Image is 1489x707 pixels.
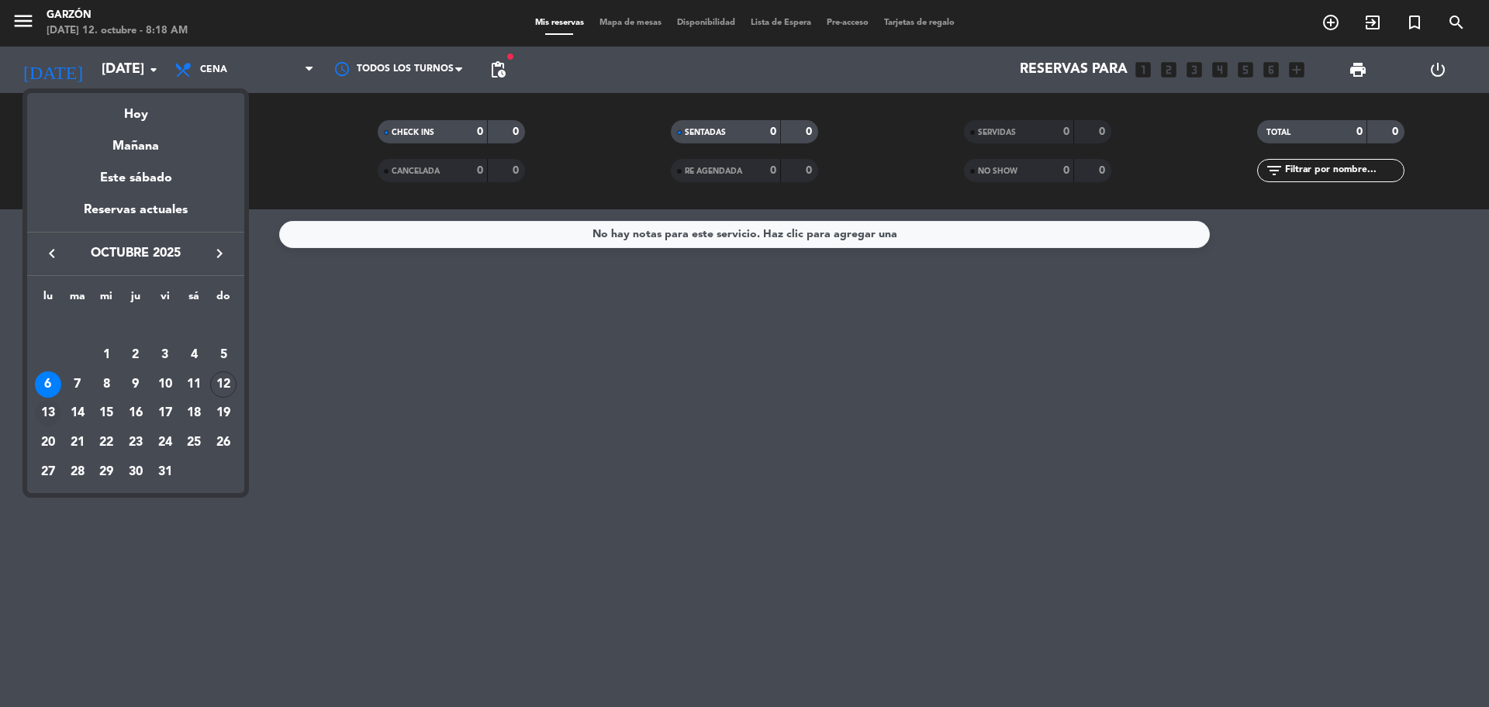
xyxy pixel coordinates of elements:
td: 7 de octubre de 2025 [63,370,92,399]
div: Reservas actuales [27,200,244,232]
th: martes [63,288,92,312]
div: 22 [93,429,119,456]
div: 30 [123,459,149,485]
td: 11 de octubre de 2025 [180,370,209,399]
div: 27 [35,459,61,485]
td: 2 de octubre de 2025 [121,340,150,370]
span: octubre 2025 [66,243,206,264]
td: 17 de octubre de 2025 [150,398,180,428]
button: keyboard_arrow_left [38,243,66,264]
td: OCT. [33,311,238,340]
td: 16 de octubre de 2025 [121,398,150,428]
div: 3 [152,342,178,368]
div: 28 [64,459,91,485]
div: 11 [181,371,207,398]
div: 14 [64,400,91,426]
div: 6 [35,371,61,398]
th: lunes [33,288,63,312]
td: 8 de octubre de 2025 [92,370,121,399]
td: 30 de octubre de 2025 [121,457,150,487]
div: 18 [181,400,207,426]
td: 28 de octubre de 2025 [63,457,92,487]
div: 9 [123,371,149,398]
i: keyboard_arrow_left [43,244,61,263]
div: 12 [210,371,237,398]
td: 6 de octubre de 2025 [33,370,63,399]
th: sábado [180,288,209,312]
td: 5 de octubre de 2025 [209,340,238,370]
td: 9 de octubre de 2025 [121,370,150,399]
div: 26 [210,429,237,456]
i: keyboard_arrow_right [210,244,229,263]
td: 1 de octubre de 2025 [92,340,121,370]
td: 21 de octubre de 2025 [63,428,92,457]
td: 18 de octubre de 2025 [180,398,209,428]
th: viernes [150,288,180,312]
div: 21 [64,429,91,456]
div: 31 [152,459,178,485]
td: 23 de octubre de 2025 [121,428,150,457]
div: 2 [123,342,149,368]
div: 17 [152,400,178,426]
div: 7 [64,371,91,398]
div: Mañana [27,125,244,157]
td: 19 de octubre de 2025 [209,398,238,428]
div: Este sábado [27,157,244,200]
div: 10 [152,371,178,398]
div: 13 [35,400,61,426]
div: 15 [93,400,119,426]
td: 27 de octubre de 2025 [33,457,63,487]
td: 10 de octubre de 2025 [150,370,180,399]
div: 4 [181,342,207,368]
div: 24 [152,429,178,456]
th: miércoles [92,288,121,312]
div: 8 [93,371,119,398]
td: 15 de octubre de 2025 [92,398,121,428]
td: 14 de octubre de 2025 [63,398,92,428]
th: domingo [209,288,238,312]
div: 25 [181,429,207,456]
td: 31 de octubre de 2025 [150,457,180,487]
td: 26 de octubre de 2025 [209,428,238,457]
td: 13 de octubre de 2025 [33,398,63,428]
td: 25 de octubre de 2025 [180,428,209,457]
div: 20 [35,429,61,456]
td: 4 de octubre de 2025 [180,340,209,370]
td: 20 de octubre de 2025 [33,428,63,457]
button: keyboard_arrow_right [206,243,233,264]
th: jueves [121,288,150,312]
div: 5 [210,342,237,368]
div: 23 [123,429,149,456]
td: 3 de octubre de 2025 [150,340,180,370]
td: 12 de octubre de 2025 [209,370,238,399]
td: 22 de octubre de 2025 [92,428,121,457]
div: Hoy [27,93,244,125]
div: 1 [93,342,119,368]
td: 29 de octubre de 2025 [92,457,121,487]
div: 16 [123,400,149,426]
div: 19 [210,400,237,426]
div: 29 [93,459,119,485]
td: 24 de octubre de 2025 [150,428,180,457]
